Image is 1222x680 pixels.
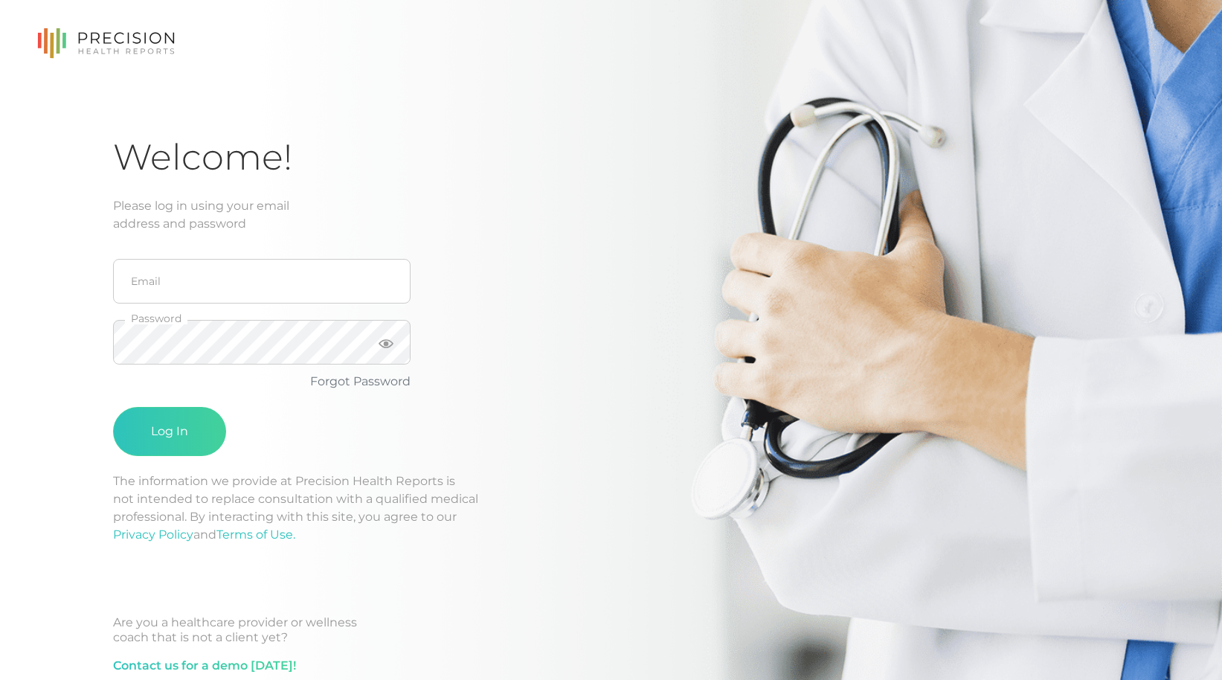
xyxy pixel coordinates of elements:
[113,135,1109,179] h1: Welcome!
[216,527,295,542] a: Terms of Use.
[310,374,411,388] a: Forgot Password
[113,615,1109,645] div: Are you a healthcare provider or wellness coach that is not a client yet?
[113,197,1109,233] div: Please log in using your email address and password
[113,472,1109,544] p: The information we provide at Precision Health Reports is not intended to replace consultation wi...
[113,407,226,456] button: Log In
[113,527,193,542] a: Privacy Policy
[113,259,411,304] input: Email
[113,657,296,675] a: Contact us for a demo [DATE]!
